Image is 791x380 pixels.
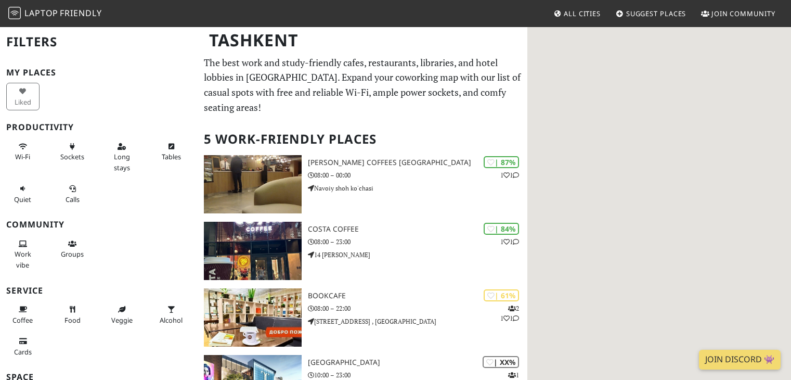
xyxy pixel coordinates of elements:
[56,180,89,208] button: Calls
[56,301,89,328] button: Food
[24,7,58,19] span: Laptop
[308,292,528,300] h3: BookCafe
[549,4,605,23] a: All Cities
[6,220,191,230] h3: Community
[6,68,191,78] h3: My Places
[15,152,30,161] span: Stable Wi-Fi
[204,288,301,347] img: BookCafe
[198,288,527,347] a: BookCafe | 61% 211 BookCafe 08:00 – 22:00 [STREET_ADDRESS] , [GEOGRAPHIC_DATA]
[60,152,84,161] span: Power sockets
[15,249,31,269] span: People working
[308,250,528,260] p: 14 [PERSON_NAME]
[308,237,528,247] p: 08:00 – 23:00
[12,315,33,325] span: Coffee
[697,4,780,23] a: Join Community
[60,7,101,19] span: Friendly
[111,315,133,325] span: Veggie
[154,301,188,328] button: Alcohol
[308,183,528,193] p: Navoiy shoh ko'chasi
[61,249,84,259] span: Group tables
[308,225,528,234] h3: Costa Coffee
[612,4,691,23] a: Suggest Places
[160,315,183,325] span: Alcohol
[64,315,81,325] span: Food
[626,9,686,18] span: Suggest Places
[6,180,40,208] button: Quiet
[198,222,527,280] a: Costa Coffee | 84% 11 Costa Coffee 08:00 – 23:00 14 [PERSON_NAME]
[56,235,89,263] button: Groups
[14,195,31,204] span: Quiet
[6,138,40,166] button: Wi-Fi
[6,235,40,273] button: Work vibe
[105,138,138,176] button: Long stays
[6,333,40,360] button: Cards
[6,122,191,132] h3: Productivity
[6,301,40,328] button: Coffee
[308,316,528,326] p: [STREET_ADDRESS] , [GEOGRAPHIC_DATA]
[162,152,181,161] span: Work-friendly tables
[500,170,519,180] p: 1 1
[484,223,519,235] div: | 84%
[564,9,601,18] span: All Cities
[308,370,528,380] p: 10:00 – 23:00
[711,9,775,18] span: Join Community
[204,55,521,115] p: The best work and study-friendly cafes, restaurants, libraries, and hotel lobbies in [GEOGRAPHIC_...
[8,5,102,23] a: LaptopFriendly LaptopFriendly
[14,347,32,357] span: Credit cards
[204,222,301,280] img: Costa Coffee
[308,158,528,167] h3: [PERSON_NAME] Coffees [GEOGRAPHIC_DATA]
[6,286,191,296] h3: Service
[201,26,525,55] h1: Tashkent
[308,303,528,313] p: 08:00 – 22:00
[66,195,80,204] span: Video/audio calls
[308,358,528,367] h3: [GEOGRAPHIC_DATA]
[484,289,519,301] div: | 61%
[204,155,301,213] img: Gloria Jean's Coffees Tashkent
[8,7,21,19] img: LaptopFriendly
[105,301,138,328] button: Veggie
[198,155,527,213] a: Gloria Jean's Coffees Tashkent | 87% 11 [PERSON_NAME] Coffees [GEOGRAPHIC_DATA] 08:00 – 00:00 Nav...
[483,356,519,368] div: | XX%
[154,138,188,166] button: Tables
[6,26,191,58] h2: Filters
[500,237,519,247] p: 1 1
[308,170,528,180] p: 08:00 – 00:00
[114,152,130,172] span: Long stays
[204,123,521,155] h2: 5 Work-Friendly Places
[699,350,781,370] a: Join Discord 👾
[500,303,519,323] p: 2 1 1
[56,138,89,166] button: Sockets
[484,156,519,168] div: | 87%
